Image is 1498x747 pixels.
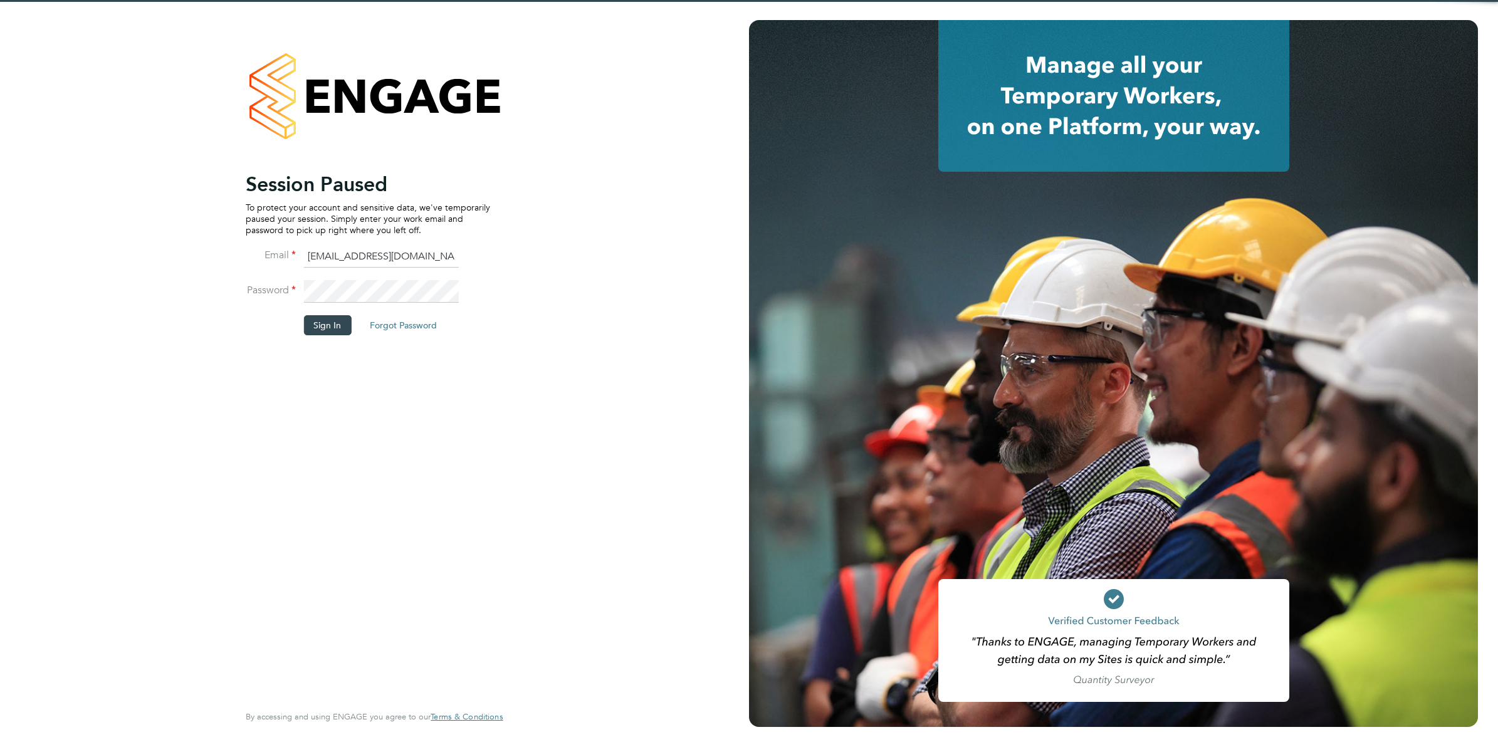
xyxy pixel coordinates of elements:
p: To protect your account and sensitive data, we've temporarily paused your session. Simply enter y... [246,202,490,236]
a: Terms & Conditions [431,712,503,722]
input: Enter your work email... [303,246,458,268]
h2: Session Paused [246,172,490,197]
span: By accessing and using ENGAGE you agree to our [246,711,503,722]
label: Email [246,249,296,262]
span: Terms & Conditions [431,711,503,722]
label: Password [246,284,296,297]
button: Sign In [303,315,351,335]
button: Forgot Password [360,315,447,335]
